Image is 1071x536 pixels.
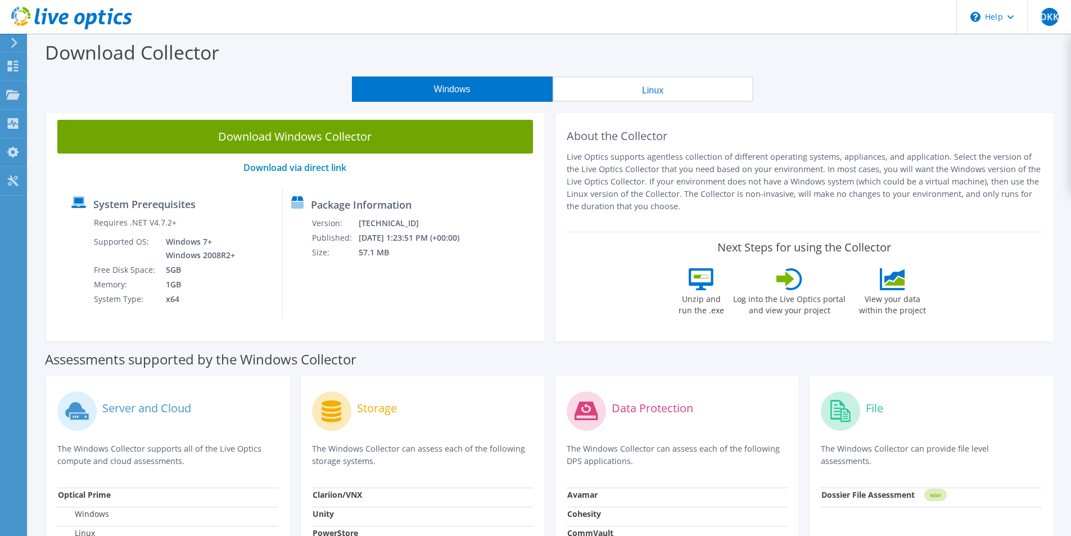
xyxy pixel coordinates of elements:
[313,508,334,519] strong: Unity
[102,403,191,414] label: Server and Cloud
[243,161,346,174] a: Download via direct link
[970,12,980,22] svg: \n
[57,120,533,154] a: Download Windows Collector
[157,235,237,263] td: Windows 7+ Windows 2008R2+
[717,241,891,254] label: Next Steps for using the Collector
[57,443,278,467] p: The Windows Collector supports all of the Live Optics compute and cloud assessments.
[358,231,475,245] td: [DATE] 1:23:51 PM (+00:00)
[94,217,177,228] label: Requires .NET V4.7.2+
[358,216,475,231] td: [TECHNICAL_ID]
[357,403,397,414] label: Storage
[675,290,727,316] label: Unzip and run the .exe
[567,129,1042,143] h2: About the Collector
[58,489,111,500] strong: Optical Prime
[93,199,196,210] label: System Prerequisites
[567,508,601,519] strong: Cohesity
[311,199,412,210] label: Package Information
[312,443,533,467] p: The Windows Collector can assess each of the following storage systems.
[567,151,1042,213] p: Live Optics supports agentless collection of different operating systems, appliances, and applica...
[93,292,157,307] td: System Type:
[313,489,362,500] strong: Clariion/VNX
[1041,8,1059,26] span: DKK
[311,231,358,245] td: Published:
[930,492,941,498] tspan: NEW!
[93,235,157,263] td: Supported OS:
[567,443,788,467] p: The Windows Collector can assess each of the following DPS applications.
[45,39,219,65] label: Download Collector
[157,277,237,292] td: 1GB
[93,263,157,277] td: Free Disk Space:
[553,76,753,102] button: Linux
[311,216,358,231] td: Version:
[45,354,356,365] label: Assessments supported by the Windows Collector
[821,489,915,500] strong: Dossier File Assessment
[157,263,237,277] td: 5GB
[852,290,933,316] label: View your data within the project
[733,290,846,316] label: Log into the Live Optics portal and view your project
[352,76,553,102] button: Windows
[866,403,883,414] label: File
[358,245,475,260] td: 57.1 MB
[157,292,237,307] td: x64
[93,277,157,292] td: Memory:
[58,508,109,520] label: Windows
[567,489,598,500] strong: Avamar
[821,443,1042,467] p: The Windows Collector can provide file level assessments.
[612,403,693,414] label: Data Protection
[311,245,358,260] td: Size:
